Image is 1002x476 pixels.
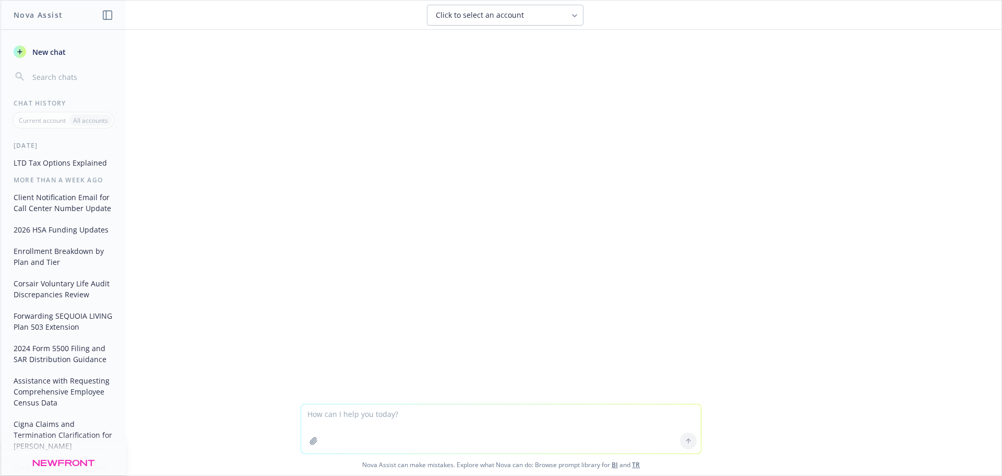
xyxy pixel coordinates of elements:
button: 2024 Form 5500 Filing and SAR Distribution Guidance [9,340,117,368]
div: [DATE] [1,141,126,150]
span: Click to select an account [436,10,524,20]
button: Client Notification Email for Call Center Number Update [9,189,117,217]
a: TR [632,460,640,469]
span: Nova Assist can make mistakes. Explore what Nova can do: Browse prompt library for and [5,454,997,475]
p: All accounts [73,116,108,125]
button: Forwarding SEQUOIA LIVING Plan 503 Extension [9,307,117,335]
div: Chat History [1,99,126,108]
button: Corsair Voluntary Life Audit Discrepancies Review [9,275,117,303]
button: 2026 HSA Funding Updates [9,221,117,238]
button: Enrollment Breakdown by Plan and Tier [9,242,117,271]
a: BI [612,460,618,469]
span: New chat [30,47,66,57]
button: New chat [9,42,117,61]
button: LTD Tax Options Explained [9,154,117,171]
button: Assistance with Requesting Comprehensive Employee Census Data [9,372,117,411]
button: Cigna Claims and Termination Clarification for [PERSON_NAME] [9,415,117,455]
input: Search chats [30,69,113,84]
p: Current account [19,116,66,125]
button: Click to select an account [427,5,583,26]
h1: Nova Assist [14,9,63,20]
div: More than a week ago [1,176,126,184]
